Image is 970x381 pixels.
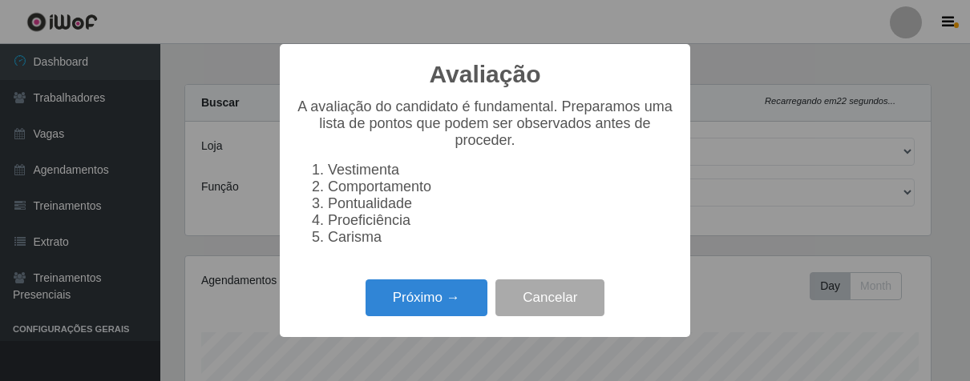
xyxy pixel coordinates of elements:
li: Proeficiência [328,212,674,229]
li: Vestimenta [328,162,674,178]
li: Comportamento [328,178,674,195]
li: Pontualidade [328,195,674,212]
button: Próximo → [366,279,487,317]
p: A avaliação do candidato é fundamental. Preparamos uma lista de pontos que podem ser observados a... [296,98,674,149]
h2: Avaliação [430,60,541,89]
button: Cancelar [495,279,604,317]
li: Carisma [328,229,674,246]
